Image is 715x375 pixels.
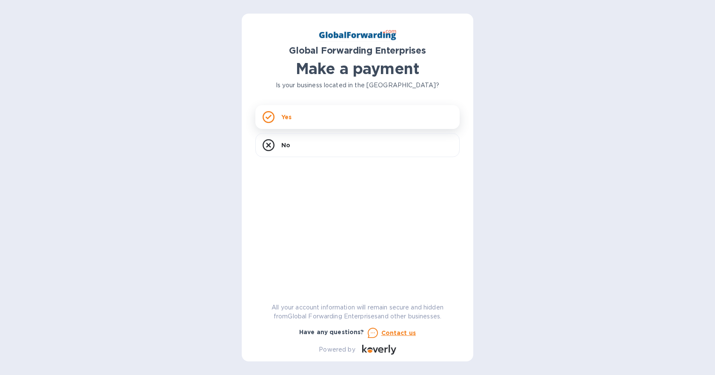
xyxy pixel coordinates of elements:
[289,45,426,56] b: Global Forwarding Enterprises
[299,329,364,335] b: Have any questions?
[255,81,460,90] p: Is your business located in the [GEOGRAPHIC_DATA]?
[281,141,290,149] p: No
[255,303,460,321] p: All your account information will remain secure and hidden from Global Forwarding Enterprises and...
[281,113,292,121] p: Yes
[381,329,416,336] u: Contact us
[255,60,460,77] h1: Make a payment
[319,345,355,354] p: Powered by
